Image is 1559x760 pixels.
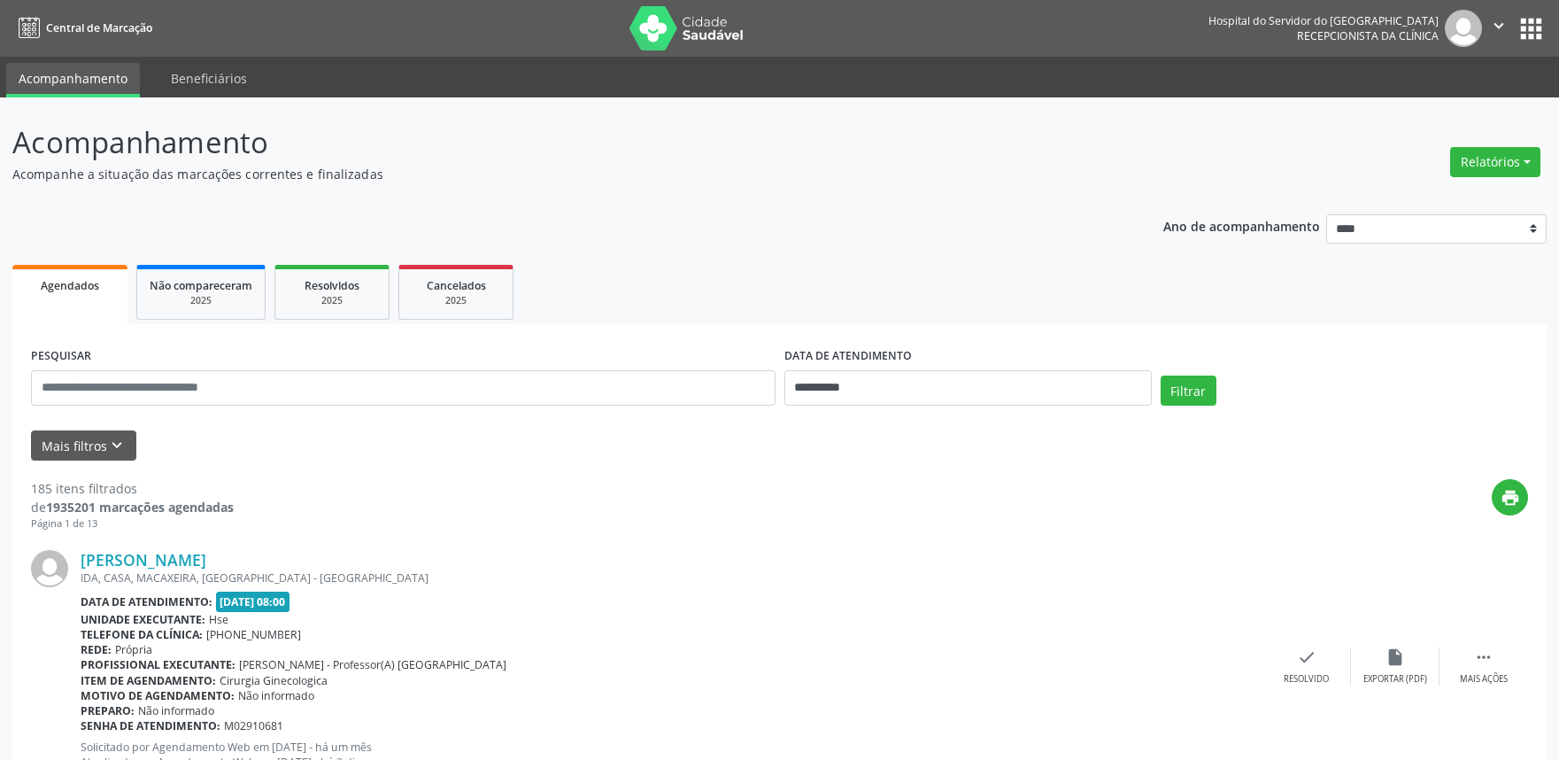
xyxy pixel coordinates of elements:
[31,516,234,531] div: Página 1 de 13
[412,294,500,307] div: 2025
[31,430,136,461] button: Mais filtroskeyboard_arrow_down
[31,550,68,587] img: img
[1516,13,1547,44] button: apps
[81,703,135,718] b: Preparo:
[81,673,216,688] b: Item de agendamento:
[1474,648,1493,667] i: 
[224,718,283,733] span: M02910681
[1284,673,1329,686] div: Resolvido
[1450,147,1540,177] button: Relatórios
[115,642,152,657] span: Própria
[31,343,91,370] label: PESQUISAR
[1445,10,1482,47] img: img
[1489,16,1509,35] i: 
[81,688,235,703] b: Motivo de agendamento:
[81,657,235,672] b: Profissional executante:
[31,498,234,516] div: de
[1460,673,1508,686] div: Mais ações
[1208,13,1439,28] div: Hospital do Servidor do [GEOGRAPHIC_DATA]
[81,570,1262,586] div: IDA, CASA, MACAXEIRA, [GEOGRAPHIC_DATA] - [GEOGRAPHIC_DATA]
[81,550,206,570] a: [PERSON_NAME]
[81,627,203,642] b: Telefone da clínica:
[150,294,252,307] div: 2025
[784,343,912,370] label: DATA DE ATENDIMENTO
[1482,10,1516,47] button: 
[31,479,234,498] div: 185 itens filtrados
[220,673,328,688] span: Cirurgia Ginecologica
[138,703,214,718] span: Não informado
[206,627,301,642] span: [PHONE_NUMBER]
[1297,28,1439,43] span: Recepcionista da clínica
[305,278,359,293] span: Resolvidos
[1492,479,1528,516] button: print
[6,63,140,97] a: Acompanhamento
[46,499,234,516] strong: 1935201 marcações agendadas
[12,165,1086,183] p: Acompanhe a situação das marcações correntes e finalizadas
[427,278,486,293] span: Cancelados
[81,718,220,733] b: Senha de atendimento:
[1297,648,1316,667] i: check
[81,594,212,609] b: Data de atendimento:
[158,63,259,94] a: Beneficiários
[1161,376,1216,406] button: Filtrar
[81,612,205,627] b: Unidade executante:
[107,436,127,455] i: keyboard_arrow_down
[239,657,506,672] span: [PERSON_NAME] - Professor(A) [GEOGRAPHIC_DATA]
[12,13,152,43] a: Central de Marcação
[209,612,228,627] span: Hse
[46,20,152,35] span: Central de Marcação
[81,642,112,657] b: Rede:
[288,294,376,307] div: 2025
[1163,214,1320,237] p: Ano de acompanhamento
[238,688,314,703] span: Não informado
[1385,648,1405,667] i: insert_drive_file
[150,278,252,293] span: Não compareceram
[1501,488,1520,508] i: print
[41,278,99,293] span: Agendados
[12,120,1086,165] p: Acompanhamento
[1363,673,1427,686] div: Exportar (PDF)
[216,592,290,612] span: [DATE] 08:00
